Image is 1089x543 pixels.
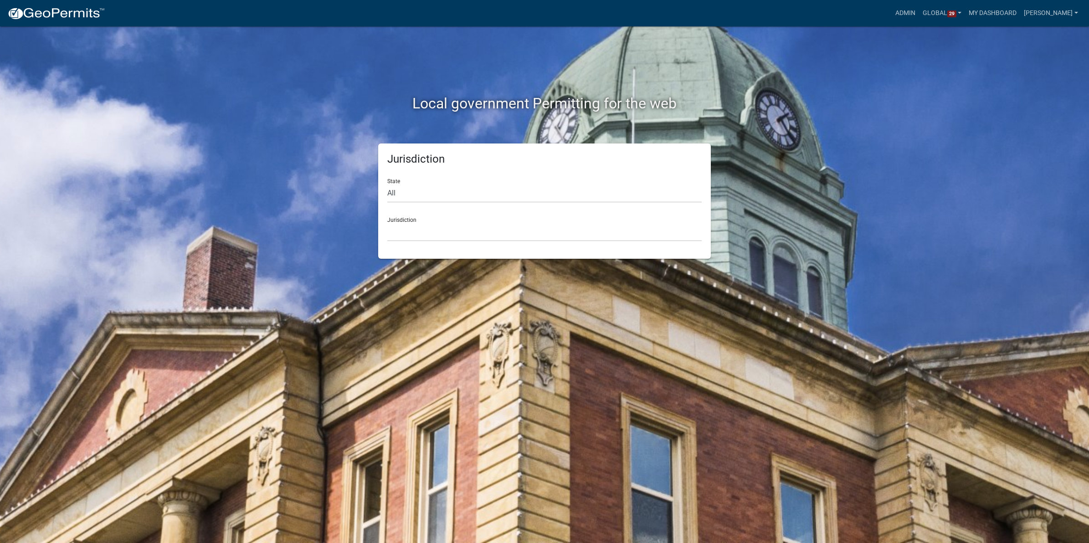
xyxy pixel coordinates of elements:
a: My Dashboard [965,5,1020,22]
a: Global29 [919,5,966,22]
h2: Local government Permitting for the web [292,95,797,112]
span: 29 [947,10,956,18]
a: [PERSON_NAME] [1020,5,1082,22]
h5: Jurisdiction [387,153,702,166]
a: Admin [892,5,919,22]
